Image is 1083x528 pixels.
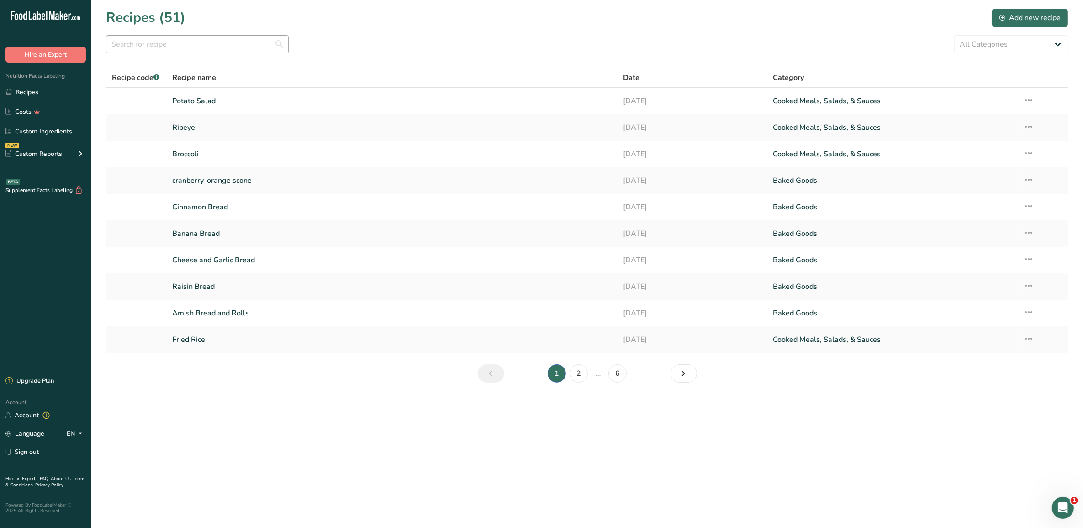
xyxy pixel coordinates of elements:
button: Add new recipe [992,9,1068,27]
a: Cooked Meals, Salads, & Sauces [773,118,1012,137]
a: Potato Salad [172,91,612,111]
a: Ribeye [172,118,612,137]
a: [DATE] [623,224,762,243]
a: Cheese and Garlic Bread [172,251,612,270]
a: Next page [671,364,697,383]
span: Category [773,72,804,83]
button: Hire an Expert [5,47,86,63]
a: Language [5,426,44,442]
span: Recipe name [172,72,216,83]
a: Cooked Meals, Salads, & Sauces [773,91,1012,111]
a: [DATE] [623,197,762,217]
a: Baked Goods [773,251,1012,270]
a: [DATE] [623,330,762,349]
a: Amish Bread and Rolls [172,304,612,323]
a: FAQ . [40,475,51,482]
a: cranberry-orange scone [172,171,612,190]
a: Baked Goods [773,224,1012,243]
iframe: Intercom live chat [1052,497,1074,519]
a: [DATE] [623,251,762,270]
span: Recipe code [112,73,159,83]
div: Add new recipe [999,12,1061,23]
a: [DATE] [623,277,762,296]
a: [DATE] [623,171,762,190]
span: 1 [1071,497,1078,504]
span: Date [623,72,639,83]
a: Raisin Bread [172,277,612,296]
a: About Us . [51,475,73,482]
a: Fried Rice [172,330,612,349]
a: Cinnamon Bread [172,197,612,217]
a: Privacy Policy [35,482,63,488]
a: Baked Goods [773,304,1012,323]
div: EN [67,428,86,439]
a: Page 6. [608,364,627,383]
h1: Recipes (51) [106,7,185,28]
a: [DATE] [623,91,762,111]
a: [DATE] [623,304,762,323]
a: Hire an Expert . [5,475,38,482]
a: Cooked Meals, Salads, & Sauces [773,144,1012,164]
a: Page 2. [570,364,588,383]
a: Broccoli [172,144,612,164]
div: Upgrade Plan [5,377,54,386]
div: NEW [5,143,19,148]
a: [DATE] [623,144,762,164]
a: Cooked Meals, Salads, & Sauces [773,330,1012,349]
div: Powered By FoodLabelMaker © 2025 All Rights Reserved [5,502,86,513]
a: Previous page [478,364,504,383]
a: Banana Bread [172,224,612,243]
div: Custom Reports [5,149,62,159]
a: Baked Goods [773,277,1012,296]
div: BETA [6,179,20,185]
a: [DATE] [623,118,762,137]
a: Baked Goods [773,197,1012,217]
a: Terms & Conditions . [5,475,85,488]
a: Baked Goods [773,171,1012,190]
input: Search for recipe [106,35,289,53]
